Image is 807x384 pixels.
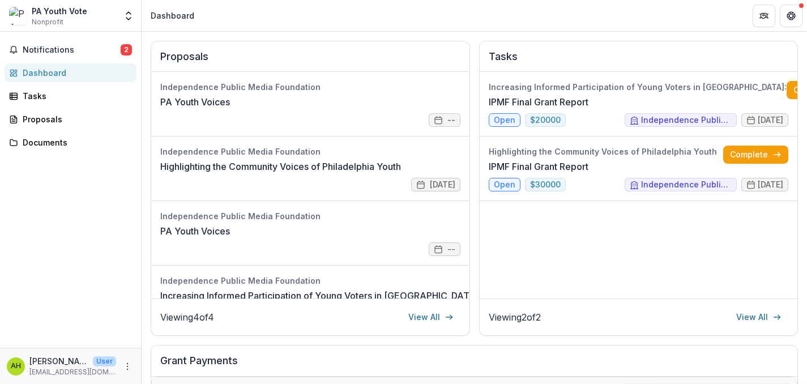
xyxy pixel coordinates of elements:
div: PA Youth Vote [32,5,87,17]
a: View All [729,308,788,326]
p: [PERSON_NAME] [29,355,88,367]
span: Nonprofit [32,17,63,27]
h2: Proposals [160,50,460,72]
a: IPMF Final Grant Report [489,160,588,173]
div: Tasks [23,90,127,102]
span: Notifications [23,45,121,55]
div: Documents [23,136,127,148]
a: Complete [723,146,788,164]
a: Tasks [5,87,136,105]
p: [EMAIL_ADDRESS][DOMAIN_NAME] [29,367,116,377]
a: PA Youth Voices [160,95,230,109]
h2: Grant Payments [160,355,788,376]
button: Partners [753,5,775,27]
a: IPMF Final Grant Report [489,95,588,109]
div: Angelique Hinton [11,362,21,370]
nav: breadcrumb [146,7,199,24]
a: Increasing Informed Participation of Young Voters in [GEOGRAPHIC_DATA]: [160,289,481,302]
p: Viewing 4 of 4 [160,310,214,324]
div: Dashboard [23,67,127,79]
img: PA Youth Vote [9,7,27,25]
h2: Tasks [489,50,789,72]
p: User [93,356,116,366]
button: Open entity switcher [121,5,136,27]
a: Dashboard [5,63,136,82]
div: Proposals [23,113,127,125]
button: More [121,360,134,373]
a: PA Youth Voices [160,224,230,238]
button: Get Help [780,5,802,27]
span: 2 [121,44,132,56]
a: Documents [5,133,136,152]
a: Proposals [5,110,136,129]
div: Dashboard [151,10,194,22]
a: Highlighting the Community Voices of Philadelphia Youth [160,160,401,173]
a: View All [402,308,460,326]
p: Viewing 2 of 2 [489,310,541,324]
button: Notifications2 [5,41,136,59]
